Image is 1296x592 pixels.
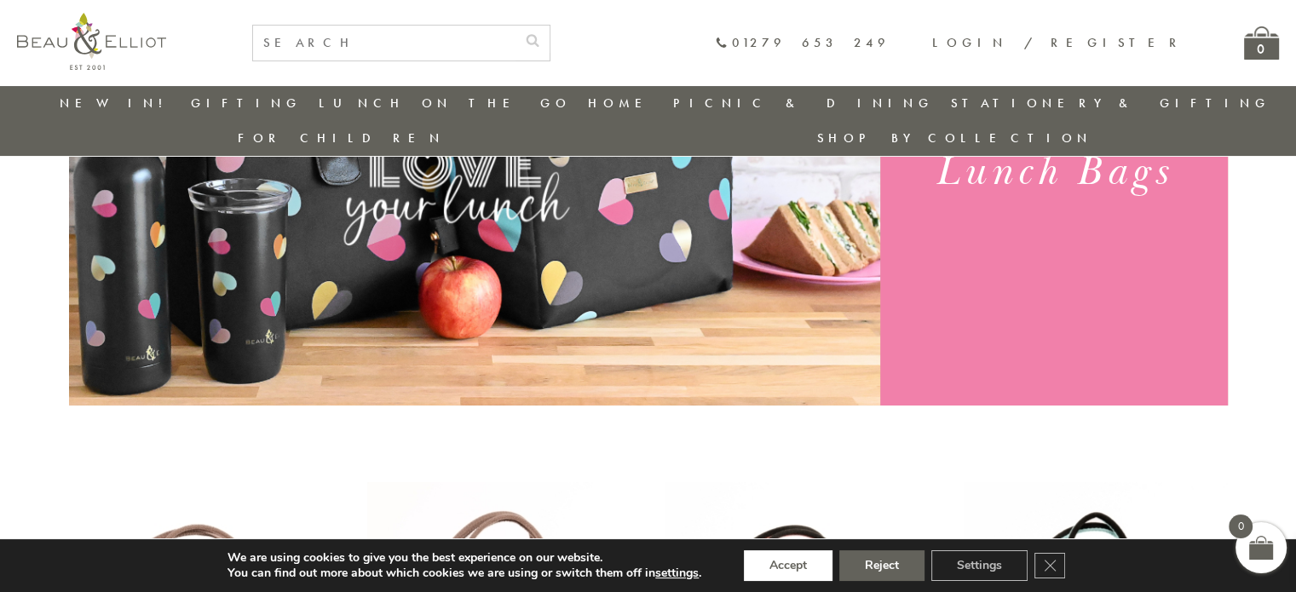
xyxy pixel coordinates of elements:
[1244,26,1279,60] a: 0
[253,26,516,60] input: SEARCH
[60,95,174,112] a: New in!
[932,34,1184,51] a: Login / Register
[1034,553,1065,578] button: Close GDPR Cookie Banner
[951,95,1270,112] a: Stationery & Gifting
[1229,514,1253,538] span: 0
[228,550,701,566] p: We are using cookies to give you the best experience on our website.
[319,95,571,112] a: Lunch On The Go
[744,550,832,581] button: Accept
[839,550,924,581] button: Reject
[228,566,701,581] p: You can find out more about which cookies we are using or switch them off in .
[17,13,166,70] img: logo
[931,550,1028,581] button: Settings
[191,95,302,112] a: Gifting
[655,566,699,581] button: settings
[238,129,445,147] a: For Children
[817,129,1092,147] a: Shop by collection
[673,95,934,112] a: Picnic & Dining
[715,36,890,50] a: 01279 653 249
[588,95,656,112] a: Home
